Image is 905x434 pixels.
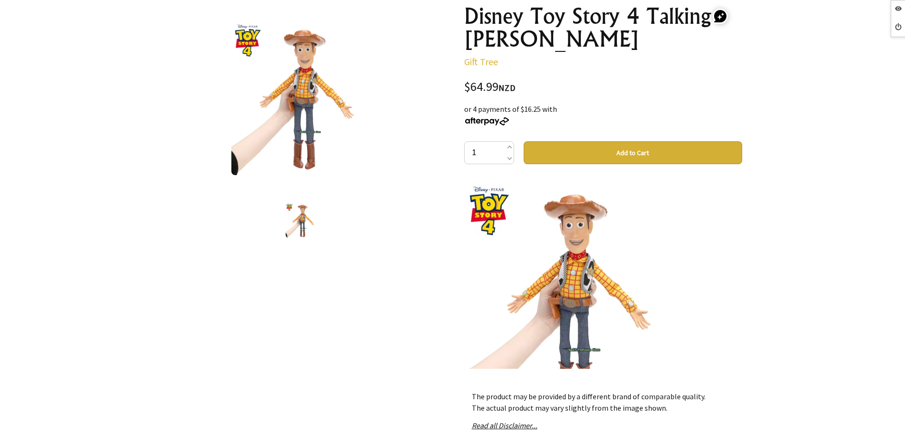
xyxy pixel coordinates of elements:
[464,81,742,94] div: $64.99
[464,5,742,50] h1: Disney Toy Story 4 Talking [PERSON_NAME]
[231,20,373,175] img: Disney Toy Story 4 Talking Woody
[498,82,516,93] span: NZD
[472,391,735,414] p: The product may be provided by a different brand of comparable quality. The actual product may va...
[464,117,510,126] img: Afterpay
[464,56,498,68] a: Gift Tree
[472,421,537,430] a: Read all Disclaimer...
[464,103,742,126] div: or 4 payments of $16.25 with
[524,141,742,164] button: Add to Cart
[286,202,318,238] img: Disney Toy Story 4 Talking Woody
